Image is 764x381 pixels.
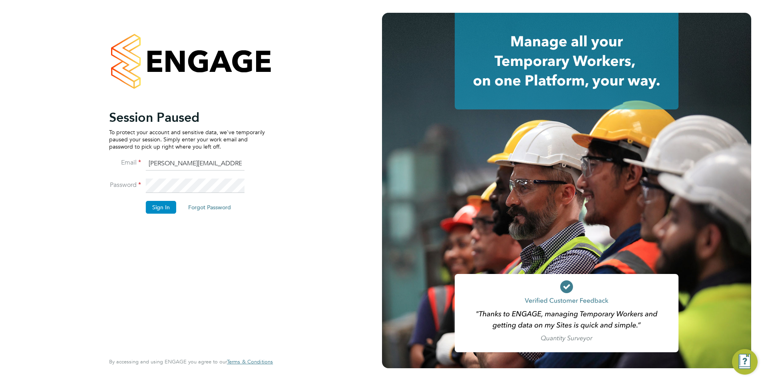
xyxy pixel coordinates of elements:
span: Terms & Conditions [227,358,273,365]
label: Email [109,159,141,167]
button: Sign In [146,201,176,214]
input: Enter your work email... [146,157,245,171]
button: Forgot Password [182,201,237,214]
a: Terms & Conditions [227,359,273,365]
label: Password [109,181,141,189]
p: To protect your account and sensitive data, we've temporarily paused your session. Simply enter y... [109,129,265,151]
h2: Session Paused [109,109,265,125]
button: Engage Resource Center [732,349,758,375]
span: By accessing and using ENGAGE you agree to our [109,358,273,365]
